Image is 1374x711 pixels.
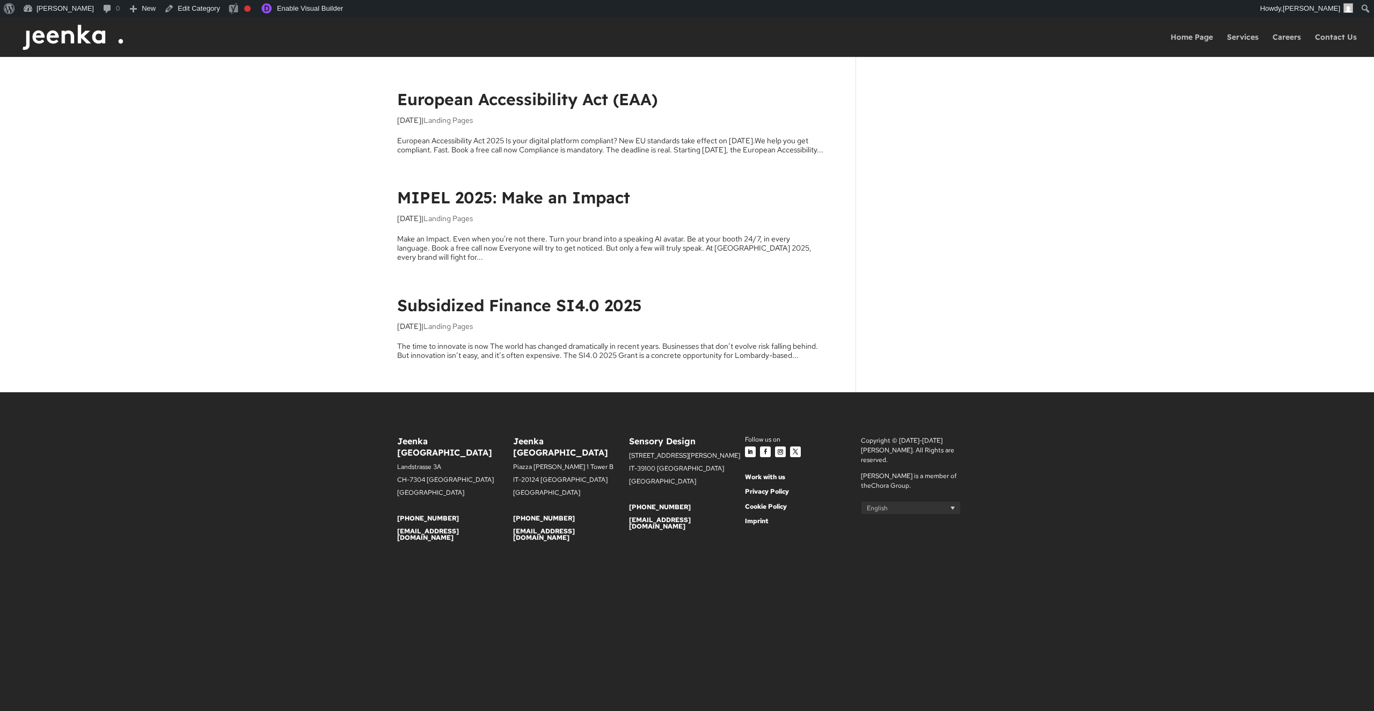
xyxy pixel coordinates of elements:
[861,501,961,515] a: English
[745,446,756,457] a: Follow on LinkedIn
[790,446,801,457] a: Follow on X
[513,464,629,477] p: Piazza [PERSON_NAME] 1 Tower B
[745,502,787,511] a: Cookie Policy
[629,436,745,452] h6: Sensory Design
[397,489,513,502] p: [GEOGRAPHIC_DATA]
[397,214,824,231] p: |
[629,478,745,491] p: [GEOGRAPHIC_DATA]
[423,214,473,223] a: Landing Pages
[244,5,251,12] div: Focus keyphrase not set
[1227,33,1259,57] a: Services
[629,452,745,465] p: [STREET_ADDRESS][PERSON_NAME]
[397,464,513,477] p: Landstrasse 3A
[513,527,575,542] a: [EMAIL_ADDRESS][DOMAIN_NAME]
[397,322,824,339] p: |
[513,489,629,502] p: [GEOGRAPHIC_DATA]
[1315,33,1357,57] a: Contact Us
[1171,33,1213,57] a: Home Page
[423,321,473,331] a: Landing Pages
[397,514,459,523] a: [PHONE_NUMBER]
[513,477,629,489] p: IT-20124 [GEOGRAPHIC_DATA]
[745,487,789,496] a: Privacy Policy
[760,446,771,457] a: Follow on Facebook
[861,471,977,490] p: [PERSON_NAME] is a member of the .
[745,473,785,481] a: Work with us
[629,465,745,478] p: IT-39100 [GEOGRAPHIC_DATA]
[1273,33,1301,57] a: Careers
[629,516,691,531] a: [EMAIL_ADDRESS][DOMAIN_NAME]
[513,514,575,523] a: [PHONE_NUMBER]
[775,446,786,457] a: Follow on Instagram
[397,436,513,464] h6: Jeenka [GEOGRAPHIC_DATA]
[513,436,629,464] h6: Jeenka [GEOGRAPHIC_DATA]
[397,295,642,316] a: Subsidized Finance SI4.0 2025
[397,88,824,154] article: European Accessibility Act 2025 Is your digital platform compliant? New EU standards take effect ...
[1283,4,1340,12] span: [PERSON_NAME]
[18,17,136,57] img: Jeenka
[397,214,421,223] span: [DATE]
[423,115,473,125] a: Landing Pages
[861,436,954,464] span: Copyright © [DATE]-[DATE] [PERSON_NAME]. All Rights are reserved.
[745,517,769,525] a: Imprint
[397,115,421,125] span: [DATE]
[867,504,888,512] span: English
[745,436,861,444] div: Follow us on
[397,321,421,331] span: [DATE]
[871,481,909,490] a: Chora Group
[397,477,513,489] p: CH-7304 [GEOGRAPHIC_DATA]
[397,527,459,542] a: [EMAIL_ADDRESS][DOMAIN_NAME]
[397,89,657,109] a: European Accessibility Act (EAA)
[397,116,824,133] p: |
[629,503,691,511] a: [PHONE_NUMBER]
[397,186,824,261] article: Make an Impact. Even when you're not there. Turn your brand into a speaking AI avatar. Be at your...
[397,187,630,208] a: MIPEL 2025: Make an Impact
[397,294,824,360] article: The time to innovate is now The world has changed dramatically in recent years. Businesses that d...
